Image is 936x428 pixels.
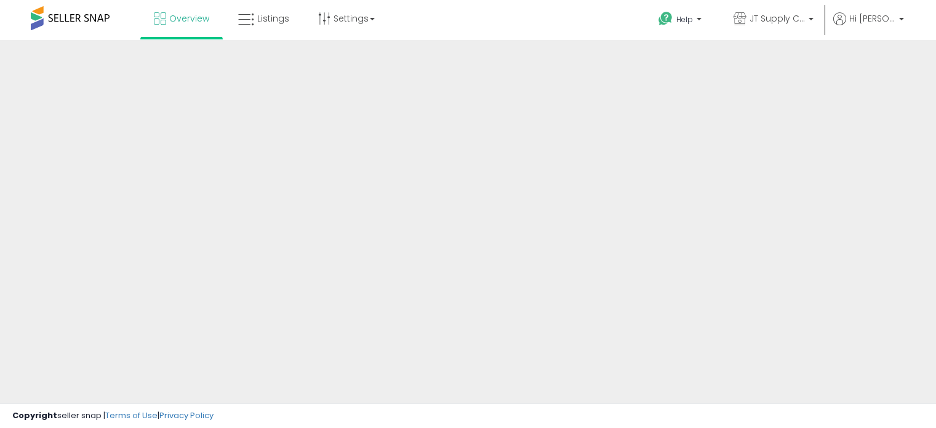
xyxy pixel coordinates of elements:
[658,11,673,26] i: Get Help
[257,12,289,25] span: Listings
[849,12,895,25] span: Hi [PERSON_NAME]
[750,12,805,25] span: JT Supply Company
[159,410,214,421] a: Privacy Policy
[12,410,214,422] div: seller snap | |
[105,410,158,421] a: Terms of Use
[12,410,57,421] strong: Copyright
[676,14,693,25] span: Help
[649,2,714,40] a: Help
[169,12,209,25] span: Overview
[833,12,904,40] a: Hi [PERSON_NAME]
